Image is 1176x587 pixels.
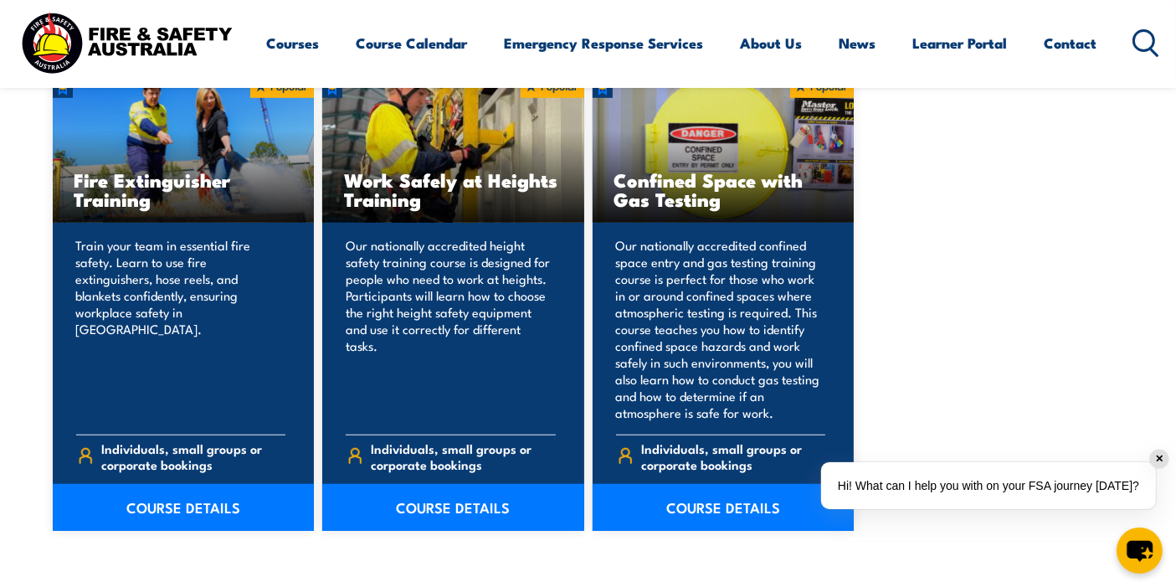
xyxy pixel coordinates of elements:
span: Individuals, small groups or corporate bookings [641,440,825,472]
a: COURSE DETAILS [593,484,855,531]
a: News [840,21,876,65]
span: Individuals, small groups or corporate bookings [101,440,285,472]
a: COURSE DETAILS [53,484,315,531]
a: COURSE DETAILS [322,484,584,531]
p: Train your team in essential fire safety. Learn to use fire extinguishers, hose reels, and blanke... [76,237,286,421]
a: Courses [267,21,320,65]
a: Emergency Response Services [505,21,704,65]
span: Individuals, small groups or corporate bookings [372,440,556,472]
a: Learner Portal [913,21,1008,65]
h3: Fire Extinguisher Training [74,170,293,209]
div: ✕ [1150,450,1168,468]
button: chat-button [1117,528,1163,574]
p: Our nationally accredited height safety training course is designed for people who need to work a... [346,237,556,421]
div: Hi! What can I help you with on your FSA journey [DATE]? [821,462,1156,509]
p: Our nationally accredited confined space entry and gas testing training course is perfect for tho... [616,237,826,421]
a: Contact [1045,21,1097,65]
h3: Confined Space with Gas Testing [614,170,833,209]
h3: Work Safely at Heights Training [344,170,562,209]
a: Course Calendar [357,21,468,65]
a: About Us [741,21,803,65]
